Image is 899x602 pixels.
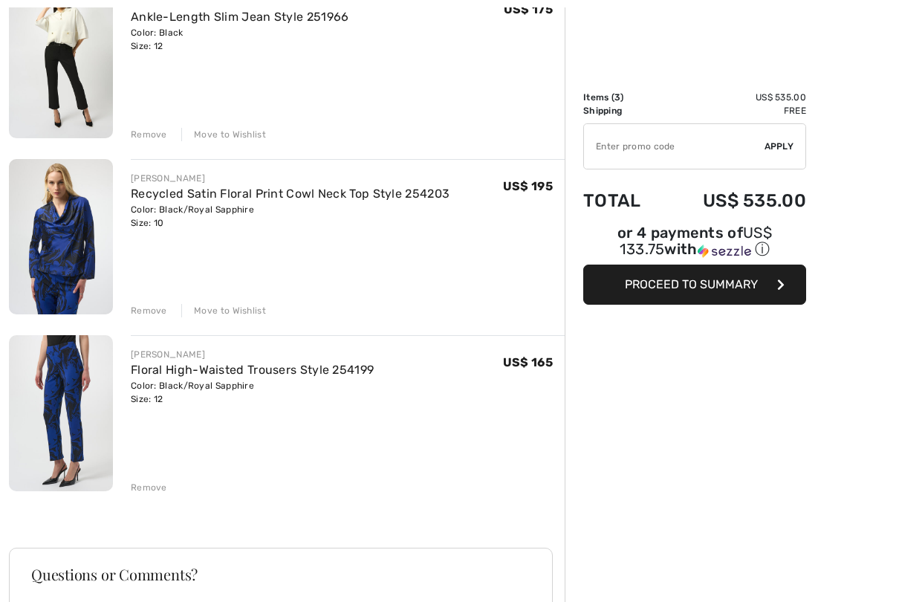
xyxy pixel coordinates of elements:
div: Remove [131,128,167,141]
div: or 4 payments ofUS$ 133.75withSezzle Click to learn more about Sezzle [583,226,806,265]
a: Recycled Satin Floral Print Cowl Neck Top Style 254203 [131,187,449,201]
img: Floral High-Waisted Trousers Style 254199 [9,335,113,491]
td: Items ( ) [583,91,663,104]
div: Remove [131,304,167,317]
div: Move to Wishlist [181,128,266,141]
div: or 4 payments of with [583,226,806,259]
a: Floral High-Waisted Trousers Style 254199 [131,363,374,377]
span: Apply [765,140,794,153]
div: Color: Black/Royal Sapphire Size: 10 [131,203,449,230]
td: US$ 535.00 [663,91,806,104]
img: Sezzle [698,245,751,258]
td: Shipping [583,104,663,117]
td: Total [583,175,663,226]
div: Remove [131,481,167,494]
span: 3 [614,92,620,103]
span: US$ 175 [504,2,553,16]
span: US$ 133.75 [620,224,772,258]
h3: Questions or Comments? [31,567,530,582]
div: [PERSON_NAME] [131,348,374,361]
span: Proceed to Summary [625,277,758,291]
div: Color: Black Size: 12 [131,26,349,53]
span: US$ 165 [503,355,553,369]
a: Ankle-Length Slim Jean Style 251966 [131,10,349,24]
div: Move to Wishlist [181,304,266,317]
td: US$ 535.00 [663,175,806,226]
td: Free [663,104,806,117]
span: US$ 195 [503,179,553,193]
img: Recycled Satin Floral Print Cowl Neck Top Style 254203 [9,159,113,315]
input: Promo code [584,124,765,169]
div: [PERSON_NAME] [131,172,449,185]
div: Color: Black/Royal Sapphire Size: 12 [131,379,374,406]
button: Proceed to Summary [583,265,806,305]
